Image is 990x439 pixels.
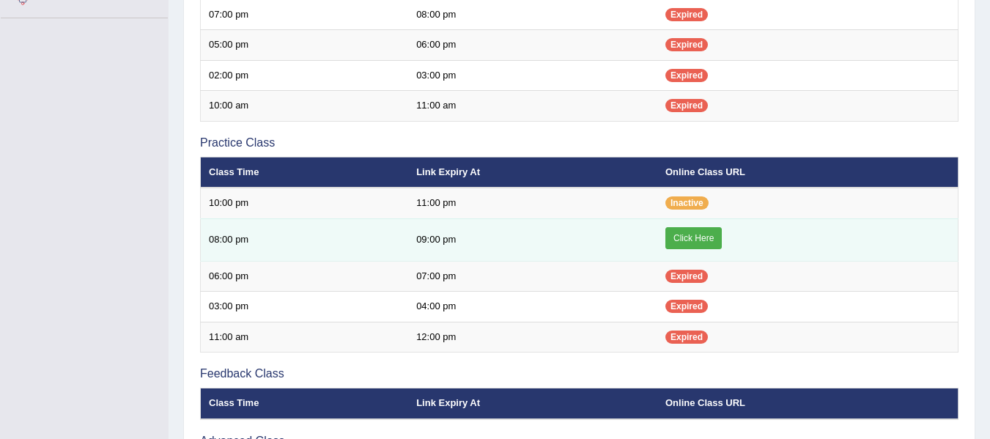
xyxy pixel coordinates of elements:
[408,157,657,188] th: Link Expiry At
[201,388,409,419] th: Class Time
[200,136,958,150] h3: Practice Class
[657,157,958,188] th: Online Class URL
[201,292,409,322] td: 03:00 pm
[665,99,708,112] span: Expired
[201,261,409,292] td: 06:00 pm
[665,38,708,51] span: Expired
[408,292,657,322] td: 04:00 pm
[201,218,409,261] td: 08:00 pm
[408,91,657,122] td: 11:00 am
[665,227,722,249] a: Click Here
[201,60,409,91] td: 02:00 pm
[665,300,708,313] span: Expired
[408,188,657,218] td: 11:00 pm
[200,367,958,380] h3: Feedback Class
[408,261,657,292] td: 07:00 pm
[408,322,657,353] td: 12:00 pm
[408,218,657,261] td: 09:00 pm
[201,30,409,61] td: 05:00 pm
[665,331,708,344] span: Expired
[665,8,708,21] span: Expired
[657,388,958,419] th: Online Class URL
[201,322,409,353] td: 11:00 am
[201,91,409,122] td: 10:00 am
[665,69,708,82] span: Expired
[408,388,657,419] th: Link Expiry At
[201,157,409,188] th: Class Time
[665,270,708,283] span: Expired
[201,188,409,218] td: 10:00 pm
[408,30,657,61] td: 06:00 pm
[408,60,657,91] td: 03:00 pm
[665,196,709,210] span: Inactive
